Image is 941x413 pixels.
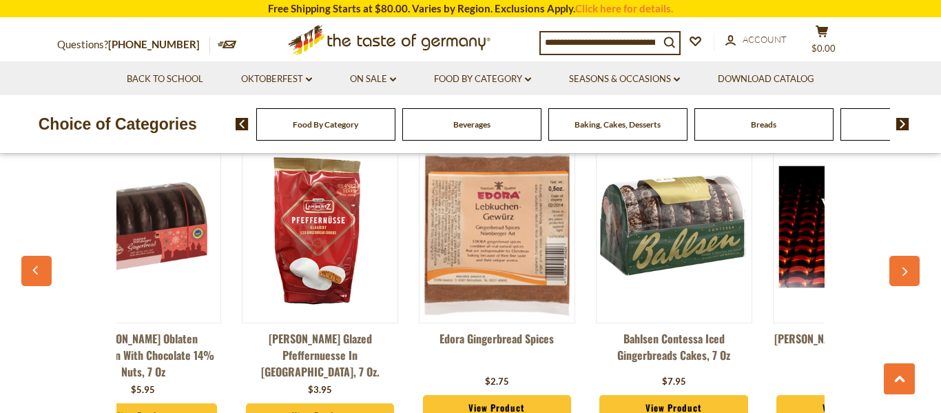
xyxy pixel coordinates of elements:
[485,375,509,389] div: $2.75
[434,72,531,87] a: Food By Category
[597,149,752,304] img: Bahlsen Contessa Iced Gingerbreads Cakes, 7 oz
[773,330,929,372] a: [PERSON_NAME] Beans Large Pack 14.1 oz
[801,25,842,59] button: $0.00
[420,134,575,320] img: Edora Gingerbread Spices
[241,72,312,87] a: Oktoberfest
[751,119,776,130] a: Breads
[242,330,398,380] a: [PERSON_NAME] Glazed Pfeffernuesse in [GEOGRAPHIC_DATA], 7 oz.
[569,72,680,87] a: Seasons & Occasions
[725,32,787,48] a: Account
[575,119,661,130] a: Baking, Cakes, Desserts
[774,149,929,304] img: Boehme Brandy Beans Large Pack 14.1 oz
[896,118,909,130] img: next arrow
[65,330,221,380] a: [PERSON_NAME] Oblaten Lebkuchen with Chocolate 14% Nuts, 7 oz
[419,330,575,372] a: Edora Gingerbread Spices
[743,34,787,45] span: Account
[662,375,686,389] div: $7.95
[236,118,249,130] img: previous arrow
[596,330,752,372] a: Bahlsen Contessa Iced Gingerbreads Cakes, 7 oz
[308,383,332,397] div: $3.95
[127,72,203,87] a: Back to School
[718,72,814,87] a: Download Catalog
[131,383,155,397] div: $5.95
[65,149,220,304] img: Wicklein Oblaten Lebkuchen with Chocolate 14% Nuts, 7 oz
[293,119,358,130] a: Food By Category
[575,2,673,14] a: Click here for details.
[57,36,210,54] p: Questions?
[453,119,490,130] a: Beverages
[811,43,836,54] span: $0.00
[108,38,200,50] a: [PHONE_NUMBER]
[242,149,397,304] img: Lambertz Glazed Pfeffernuesse in Bag, 7 oz.
[350,72,396,87] a: On Sale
